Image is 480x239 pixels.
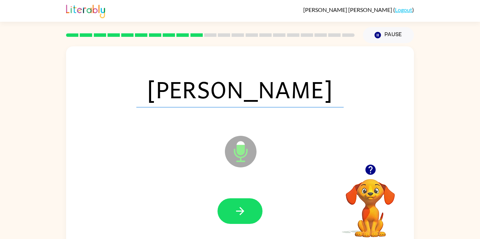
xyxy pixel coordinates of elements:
[66,3,105,18] img: Literably
[303,6,414,13] div: ( )
[395,6,412,13] a: Logout
[303,6,393,13] span: [PERSON_NAME] [PERSON_NAME]
[363,27,414,43] button: Pause
[335,168,406,238] video: Your browser must support playing .mp4 files to use Literably. Please try using another browser.
[136,71,344,107] span: [PERSON_NAME]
